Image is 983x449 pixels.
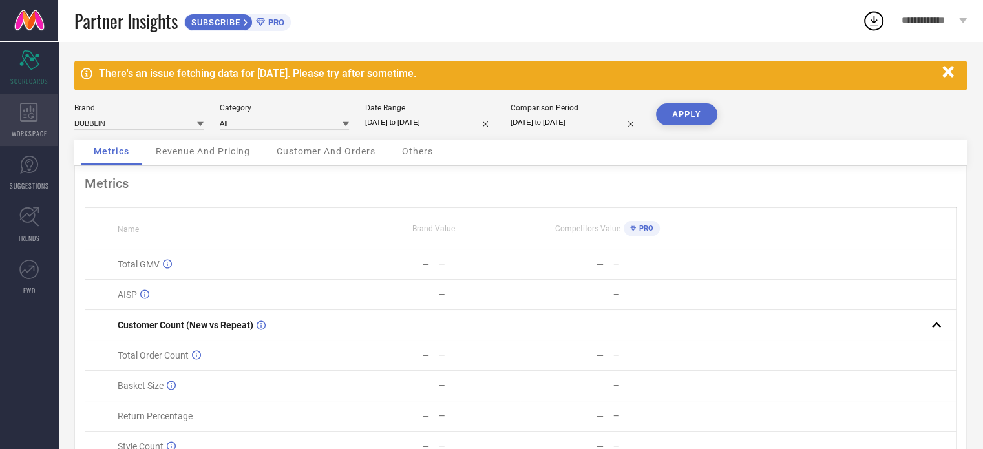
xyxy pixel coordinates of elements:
[511,103,640,112] div: Comparison Period
[184,10,291,31] a: SUBSCRIBEPRO
[85,176,957,191] div: Metrics
[220,103,349,112] div: Category
[365,103,494,112] div: Date Range
[439,290,520,299] div: —
[118,320,253,330] span: Customer Count (New vs Repeat)
[118,225,139,234] span: Name
[10,181,49,191] span: SUGGESTIONS
[597,411,604,421] div: —
[10,76,48,86] span: SCORECARDS
[365,116,494,129] input: Select date range
[185,17,244,27] span: SUBSCRIBE
[118,350,189,360] span: Total Order Count
[265,17,284,27] span: PRO
[862,9,885,32] div: Open download list
[656,103,717,125] button: APPLY
[636,224,653,233] span: PRO
[422,259,429,269] div: —
[613,260,694,269] div: —
[118,411,193,421] span: Return Percentage
[118,381,164,391] span: Basket Size
[613,412,694,421] div: —
[156,146,250,156] span: Revenue And Pricing
[511,116,640,129] input: Select comparison period
[439,351,520,360] div: —
[94,146,129,156] span: Metrics
[412,224,455,233] span: Brand Value
[402,146,433,156] span: Others
[597,381,604,391] div: —
[422,411,429,421] div: —
[118,259,160,269] span: Total GMV
[422,289,429,300] div: —
[118,289,137,300] span: AISP
[12,129,47,138] span: WORKSPACE
[613,351,694,360] div: —
[74,8,178,34] span: Partner Insights
[613,290,694,299] div: —
[613,381,694,390] div: —
[23,286,36,295] span: FWD
[439,260,520,269] div: —
[18,233,40,243] span: TRENDS
[597,289,604,300] div: —
[277,146,375,156] span: Customer And Orders
[439,381,520,390] div: —
[597,259,604,269] div: —
[422,350,429,360] div: —
[597,350,604,360] div: —
[555,224,620,233] span: Competitors Value
[99,67,936,79] div: There's an issue fetching data for [DATE]. Please try after sometime.
[439,412,520,421] div: —
[74,103,204,112] div: Brand
[422,381,429,391] div: —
